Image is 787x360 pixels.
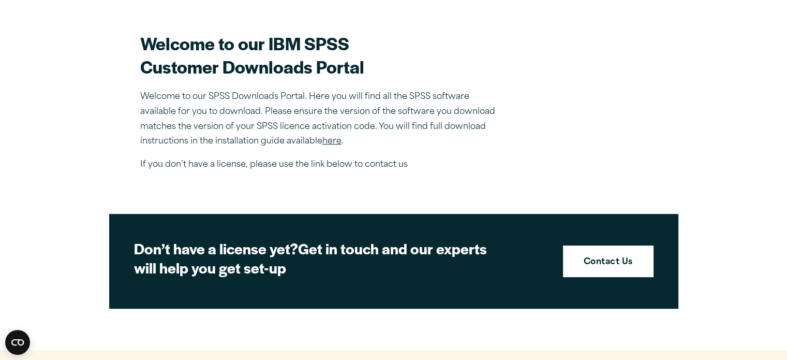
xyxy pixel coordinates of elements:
strong: Contact Us [584,256,633,269]
strong: Don’t have a license yet? [134,238,298,258]
h2: Get in touch and our experts will help you get set-up [134,239,496,278]
button: Open CMP widget [5,330,30,355]
p: Welcome to our SPSS Downloads Portal. Here you will find all the SPSS software available for you ... [140,90,502,149]
a: Contact Us [563,246,654,278]
h2: Welcome to our IBM SPSS Customer Downloads Portal [140,32,502,78]
p: If you don’t have a license, please use the link below to contact us [140,157,502,172]
a: here [322,137,341,146]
